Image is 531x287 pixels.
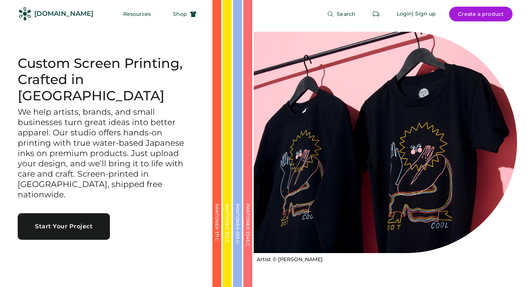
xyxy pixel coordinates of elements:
div: PANTONE® 2345 C [246,204,250,277]
button: Resources [114,7,160,21]
button: Retrieve an order [369,7,383,21]
div: Artist © [PERSON_NAME] [257,256,323,263]
span: Search [337,11,355,17]
div: PANTONE® 171 C [215,204,219,277]
iframe: Front Chat [496,254,528,286]
span: Shop [173,11,187,17]
div: PANTONE® 102 C [225,204,229,277]
div: [DOMAIN_NAME] [34,9,93,18]
h1: Custom Screen Printing, Crafted in [GEOGRAPHIC_DATA] [18,55,195,104]
h3: We help artists, brands, and small businesses turn great ideas into better apparel. Our studio of... [18,107,195,200]
div: PANTONE® 659 U [235,204,240,277]
button: Create a product [449,7,513,21]
a: Artist © [PERSON_NAME] [254,253,323,263]
button: Start Your Project [18,213,110,240]
div: Login [397,10,412,18]
img: Rendered Logo - Screens [18,7,31,20]
button: Search [318,7,364,21]
button: Shop [164,7,205,21]
div: | Sign up [412,10,436,18]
